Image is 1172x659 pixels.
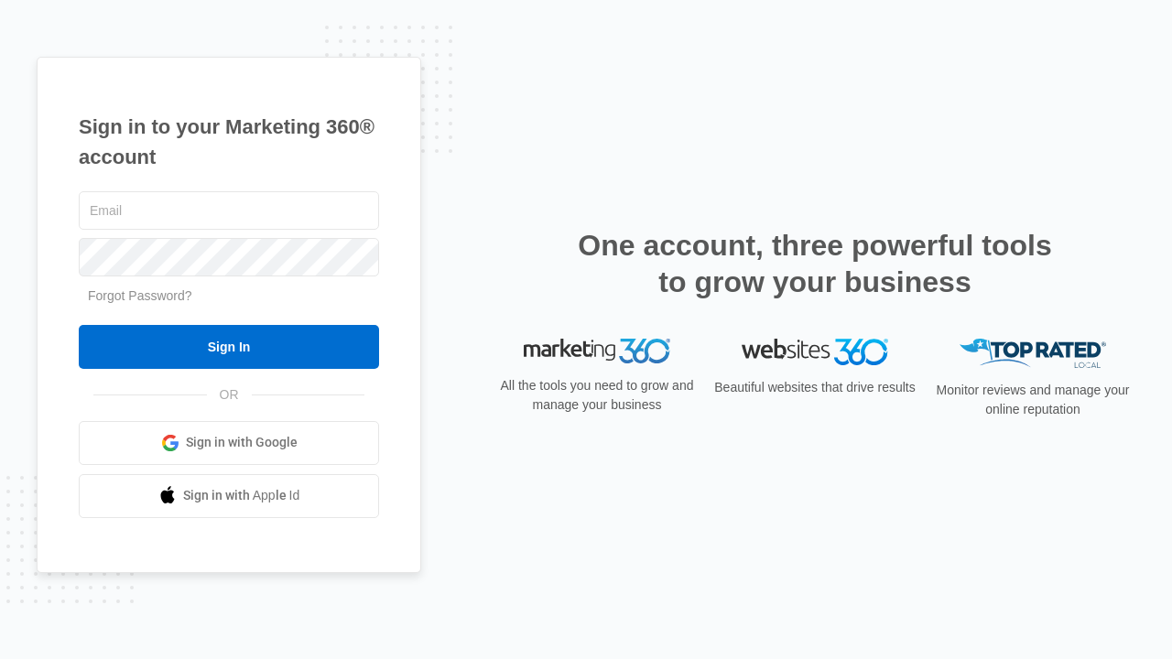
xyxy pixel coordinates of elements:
[79,112,379,172] h1: Sign in to your Marketing 360® account
[183,486,300,505] span: Sign in with Apple Id
[712,378,917,397] p: Beautiful websites that drive results
[524,339,670,364] img: Marketing 360
[79,191,379,230] input: Email
[742,339,888,365] img: Websites 360
[960,339,1106,369] img: Top Rated Local
[930,381,1135,419] p: Monitor reviews and manage your online reputation
[207,385,252,405] span: OR
[88,288,192,303] a: Forgot Password?
[79,325,379,369] input: Sign In
[79,421,379,465] a: Sign in with Google
[572,227,1058,300] h2: One account, three powerful tools to grow your business
[494,376,700,415] p: All the tools you need to grow and manage your business
[79,474,379,518] a: Sign in with Apple Id
[186,433,298,452] span: Sign in with Google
